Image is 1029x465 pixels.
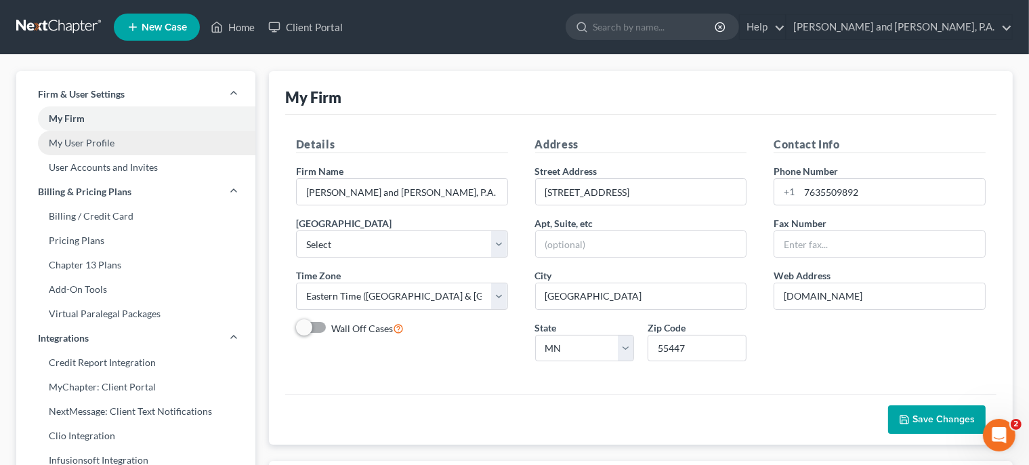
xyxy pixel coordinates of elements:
[38,331,89,345] span: Integrations
[296,165,343,177] span: Firm Name
[536,231,747,257] input: (optional)
[16,302,255,326] a: Virtual Paralegal Packages
[535,136,747,153] h5: Address
[535,268,552,283] label: City
[296,136,508,153] h5: Details
[888,405,986,434] button: Save Changes
[16,424,255,448] a: Clio Integration
[16,204,255,228] a: Billing / Credit Card
[1011,419,1022,430] span: 2
[16,82,255,106] a: Firm & User Settings
[536,283,747,309] input: Enter city...
[297,179,507,205] input: Enter name...
[204,15,261,39] a: Home
[774,268,831,283] label: Web Address
[142,22,187,33] span: New Case
[331,323,393,334] span: Wall Off Cases
[536,179,747,205] input: Enter address...
[38,185,131,199] span: Billing & Pricing Plans
[535,216,593,230] label: Apt, Suite, etc
[296,268,341,283] label: Time Zone
[38,87,125,101] span: Firm & User Settings
[535,321,557,335] label: State
[593,14,717,39] input: Search by name...
[16,350,255,375] a: Credit Report Integration
[774,136,986,153] h5: Contact Info
[786,15,1012,39] a: [PERSON_NAME] and [PERSON_NAME], P.A.
[799,179,985,205] input: Enter phone...
[16,155,255,180] a: User Accounts and Invites
[285,87,341,107] div: My Firm
[535,164,597,178] label: Street Address
[774,216,826,230] label: Fax Number
[261,15,350,39] a: Client Portal
[16,180,255,204] a: Billing & Pricing Plans
[774,283,985,309] input: Enter web address....
[16,228,255,253] a: Pricing Plans
[648,335,747,362] input: XXXXX
[774,179,799,205] div: +1
[16,106,255,131] a: My Firm
[983,419,1015,451] iframe: Intercom live chat
[912,413,975,425] span: Save Changes
[774,231,985,257] input: Enter fax...
[16,253,255,277] a: Chapter 13 Plans
[16,399,255,424] a: NextMessage: Client Text Notifications
[296,216,392,230] label: [GEOGRAPHIC_DATA]
[16,277,255,302] a: Add-On Tools
[774,164,838,178] label: Phone Number
[740,15,785,39] a: Help
[16,131,255,155] a: My User Profile
[16,375,255,399] a: MyChapter: Client Portal
[16,326,255,350] a: Integrations
[648,321,686,335] label: Zip Code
